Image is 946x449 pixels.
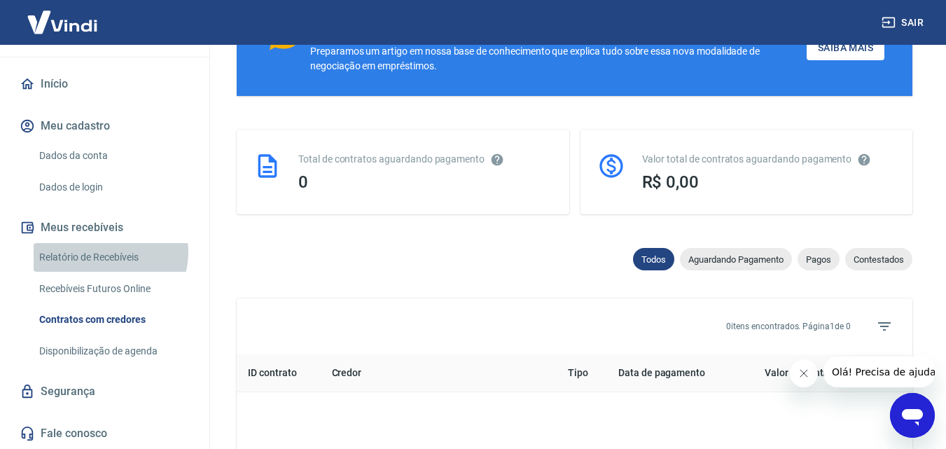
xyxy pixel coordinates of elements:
[890,393,935,438] iframe: Botão para abrir a janela de mensagens
[798,254,840,265] span: Pagos
[642,172,700,192] span: R$ 0,00
[298,172,552,192] div: 0
[17,212,193,243] button: Meus recebíveis
[34,243,193,272] a: Relatório de Recebíveis
[790,359,818,387] iframe: Fechar mensagem
[34,173,193,202] a: Dados de login
[17,1,108,43] img: Vindi
[17,376,193,407] a: Segurança
[857,153,871,167] svg: O valor comprometido não se refere a pagamentos pendentes na Vindi e sim como garantia a outras i...
[680,254,792,265] span: Aguardando Pagamento
[726,320,851,333] p: 0 itens encontrados. Página 1 de 0
[736,354,852,392] th: Valor do contrato
[298,152,552,167] div: Total de contratos aguardando pagamento
[321,354,557,392] th: Credor
[557,354,607,392] th: Tipo
[680,248,792,270] div: Aguardando Pagamento
[34,337,193,366] a: Disponibilização de agenda
[845,248,912,270] div: Contestados
[633,248,674,270] div: Todos
[237,354,321,392] th: ID contrato
[8,10,118,21] span: Olá! Precisa de ajuda?
[868,310,901,343] span: Filtros
[607,354,736,392] th: Data de pagamento
[310,44,807,74] div: Preparamos um artigo em nossa base de conhecimento que explica tudo sobre essa nova modalidade de...
[798,248,840,270] div: Pagos
[490,153,504,167] svg: Esses contratos não se referem à Vindi, mas sim a outras instituições.
[17,111,193,141] button: Meu cadastro
[879,10,929,36] button: Sair
[34,275,193,303] a: Recebíveis Futuros Online
[823,357,935,387] iframe: Mensagem da empresa
[17,69,193,99] a: Início
[852,354,912,392] th: Status
[633,254,674,265] span: Todos
[34,305,193,334] a: Contratos com credores
[807,35,884,61] a: Saiba Mais
[642,152,896,167] div: Valor total de contratos aguardando pagamento
[845,254,912,265] span: Contestados
[34,141,193,170] a: Dados da conta
[17,418,193,449] a: Fale conosco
